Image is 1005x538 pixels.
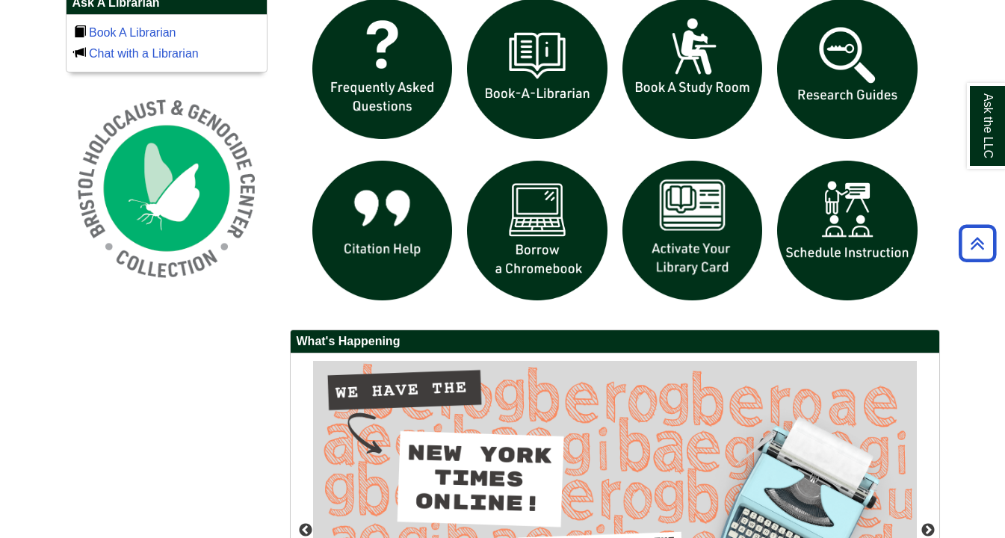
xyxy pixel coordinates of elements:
[921,523,936,538] button: Next
[770,153,925,309] img: For faculty. Schedule Library Instruction icon links to form.
[89,26,176,39] a: Book A Librarian
[305,153,460,309] img: citation help icon links to citation help guide page
[298,523,313,538] button: Previous
[66,87,268,289] img: Holocaust and Genocide Collection
[291,330,939,353] h2: What's Happening
[615,153,770,309] img: activate Library Card icon links to form to activate student ID into library card
[89,47,199,60] a: Chat with a Librarian
[460,153,615,309] img: Borrow a chromebook icon links to the borrow a chromebook web page
[953,233,1001,253] a: Back to Top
